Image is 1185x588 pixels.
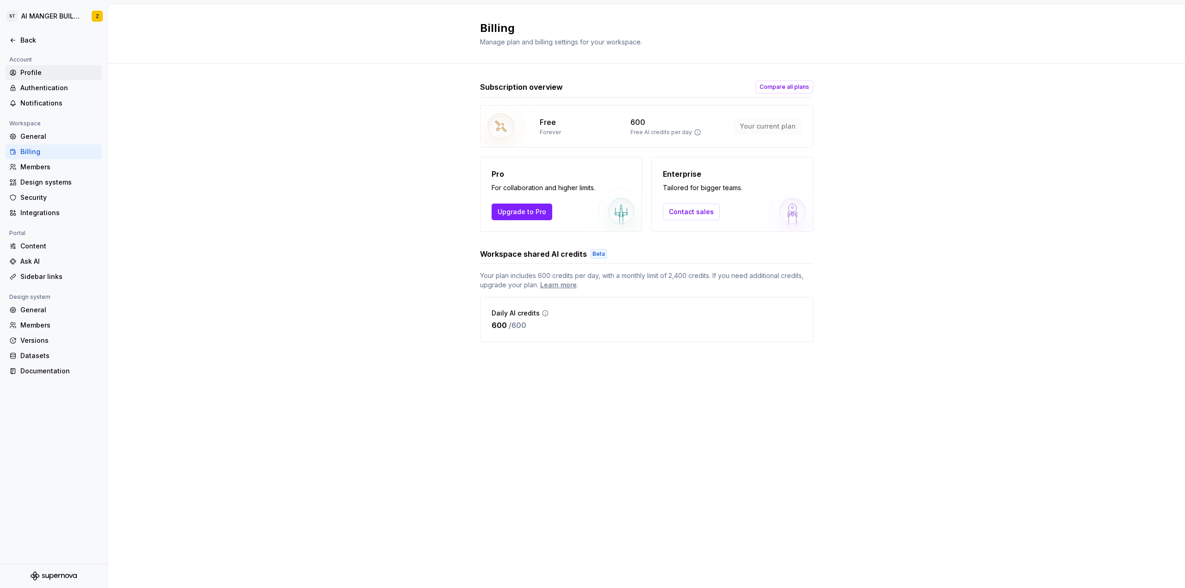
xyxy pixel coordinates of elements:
[96,12,99,20] div: Z
[663,204,720,220] a: Contact sales
[20,305,98,315] div: General
[509,320,526,331] p: / 600
[20,83,98,93] div: Authentication
[663,168,742,179] p: Enterprise
[20,257,98,266] div: Ask AI
[6,228,29,239] div: Portal
[6,254,102,269] a: Ask AI
[6,269,102,284] a: Sidebar links
[669,207,714,217] span: Contact sales
[6,291,54,303] div: Design system
[6,54,36,65] div: Account
[591,249,607,259] div: Beta
[663,183,742,192] p: Tailored for bigger teams.
[480,81,563,93] h3: Subscription overview
[480,21,802,36] h2: Billing
[20,36,98,45] div: Back
[492,309,540,318] p: Daily AI credits
[20,321,98,330] div: Members
[540,117,556,128] p: Free
[20,193,98,202] div: Security
[21,12,81,21] div: AI MANGER BUILDING
[20,241,98,251] div: Content
[480,271,813,290] span: Your plan includes 600 credits per day, with a monthly limit of 2,400 credits. If you need additi...
[6,80,102,95] a: Authentication
[6,175,102,190] a: Design systems
[20,366,98,376] div: Documentation
[6,239,102,254] a: Content
[20,351,98,360] div: Datasets
[2,6,106,26] button: STAI MANGER BUILDINGZ
[20,132,98,141] div: General
[6,160,102,174] a: Members
[540,129,561,136] p: Forever
[630,117,645,128] p: 600
[6,96,102,111] a: Notifications
[20,162,98,172] div: Members
[20,336,98,345] div: Versions
[492,168,595,179] p: Pro
[6,65,102,80] a: Profile
[492,204,552,220] button: Upgrade to Pro
[20,272,98,281] div: Sidebar links
[498,207,546,217] span: Upgrade to Pro
[20,178,98,187] div: Design systems
[20,147,98,156] div: Billing
[540,280,577,290] a: Learn more
[6,205,102,220] a: Integrations
[760,83,809,91] span: Compare all plans
[492,183,595,192] p: For collaboration and higher limits.
[480,248,587,260] h3: Workspace shared AI credits
[6,129,102,144] a: General
[20,208,98,217] div: Integrations
[492,320,507,331] p: 600
[6,118,44,129] div: Workspace
[6,348,102,363] a: Datasets
[6,11,18,22] div: ST
[20,68,98,77] div: Profile
[6,318,102,333] a: Members
[6,303,102,317] a: General
[630,129,692,136] p: Free AI credits per day
[755,80,813,93] button: Compare all plans
[6,33,102,48] a: Back
[6,190,102,205] a: Security
[480,38,642,46] span: Manage plan and billing settings for your workspace.
[6,333,102,348] a: Versions
[6,364,102,378] a: Documentation
[31,571,77,581] svg: Supernova Logo
[6,144,102,159] a: Billing
[20,99,98,108] div: Notifications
